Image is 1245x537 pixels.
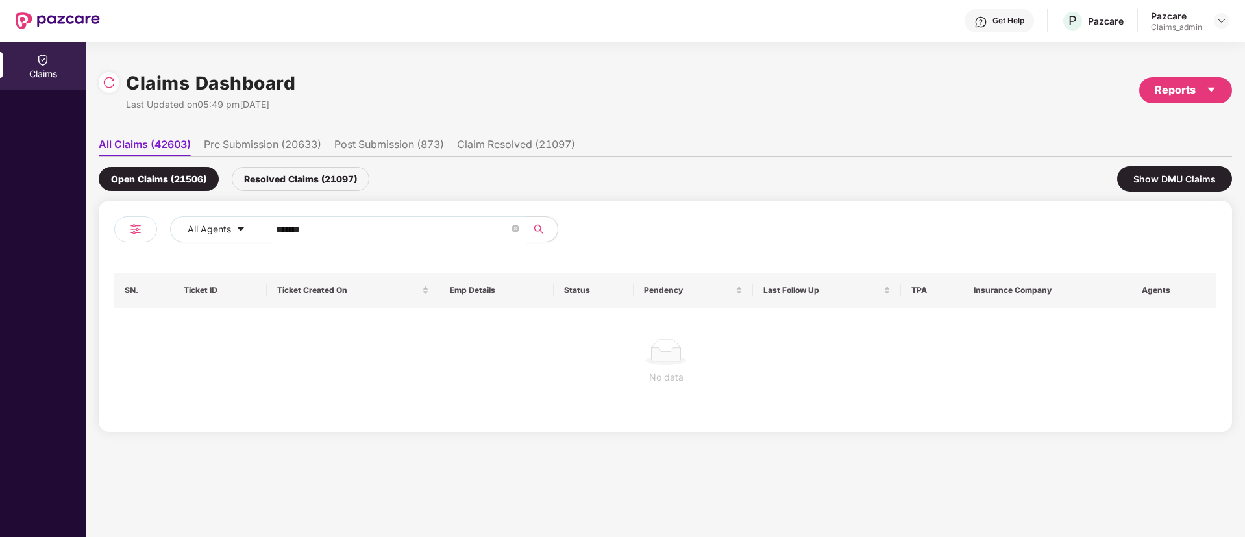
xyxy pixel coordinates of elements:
span: close-circle [512,225,519,232]
li: All Claims (42603) [99,138,191,156]
div: No data [125,370,1207,384]
div: Pazcare [1151,10,1202,22]
span: P [1068,13,1077,29]
span: search [526,224,551,234]
img: New Pazcare Logo [16,12,100,29]
span: caret-down [1206,84,1216,95]
h1: Claims Dashboard [126,69,295,97]
button: search [526,216,558,242]
th: Ticket ID [173,273,267,308]
div: Claims_admin [1151,22,1202,32]
img: svg+xml;base64,PHN2ZyB4bWxucz0iaHR0cDovL3d3dy53My5vcmcvMjAwMC9zdmciIHdpZHRoPSIyNCIgaGVpZ2h0PSIyNC... [128,221,143,237]
th: Emp Details [439,273,553,308]
span: Ticket Created On [277,285,419,295]
img: svg+xml;base64,PHN2ZyBpZD0iQ2xhaW0iIHhtbG5zPSJodHRwOi8vd3d3LnczLm9yZy8yMDAwL3N2ZyIgd2lkdGg9IjIwIi... [36,53,49,66]
th: Insurance Company [963,273,1133,308]
div: Last Updated on 05:49 pm[DATE] [126,97,295,112]
div: Open Claims (21506) [99,167,219,191]
th: Status [554,273,634,308]
span: Pendency [644,285,733,295]
th: Agents [1131,273,1216,308]
span: caret-down [236,225,245,235]
li: Post Submission (873) [334,138,444,156]
span: All Agents [188,222,231,236]
span: Last Follow Up [763,285,881,295]
div: Reports [1155,82,1216,98]
li: Claim Resolved (21097) [457,138,575,156]
button: All Agentscaret-down [170,216,273,242]
th: Last Follow Up [753,273,901,308]
th: SN. [114,273,173,308]
div: Pazcare [1088,15,1124,27]
img: svg+xml;base64,PHN2ZyBpZD0iUmVsb2FkLTMyeDMyIiB4bWxucz0iaHR0cDovL3d3dy53My5vcmcvMjAwMC9zdmciIHdpZH... [103,76,116,89]
div: Resolved Claims (21097) [232,167,369,191]
img: svg+xml;base64,PHN2ZyBpZD0iRHJvcGRvd24tMzJ4MzIiIHhtbG5zPSJodHRwOi8vd3d3LnczLm9yZy8yMDAwL3N2ZyIgd2... [1216,16,1227,26]
img: svg+xml;base64,PHN2ZyBpZD0iSGVscC0zMngzMiIgeG1sbnM9Imh0dHA6Ly93d3cudzMub3JnLzIwMDAvc3ZnIiB3aWR0aD... [974,16,987,29]
div: Show DMU Claims [1117,166,1232,192]
th: TPA [901,273,963,308]
span: close-circle [512,223,519,236]
li: Pre Submission (20633) [204,138,321,156]
div: Get Help [992,16,1024,26]
th: Pendency [634,273,753,308]
th: Ticket Created On [267,273,439,308]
